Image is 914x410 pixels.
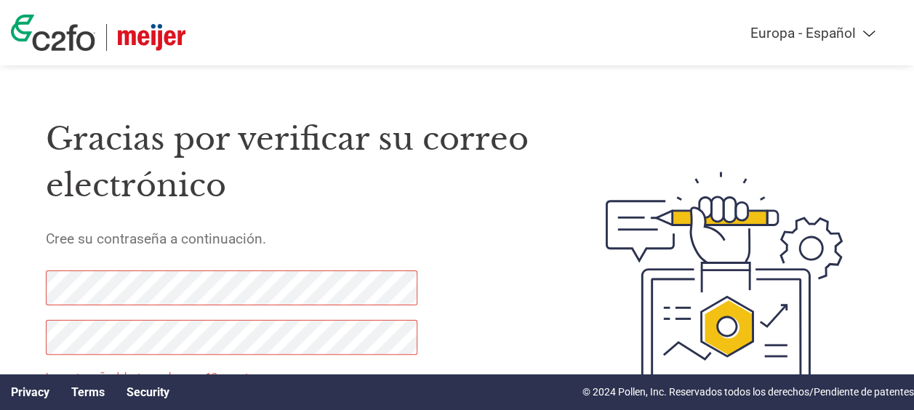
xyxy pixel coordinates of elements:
img: Meijer [118,24,185,51]
h5: Cree su contraseña a continuación. [46,230,540,247]
a: Terms [71,385,105,399]
p: La contraseña debe tener al menos 12 caracteres [46,369,421,385]
h1: Gracias por verificar su correo electrónico [46,116,540,209]
img: c2fo logo [11,15,95,51]
a: Security [127,385,169,399]
a: Privacy [11,385,49,399]
p: © 2024 Pollen, Inc. Reservados todos los derechos/Pendiente de patentes [582,385,914,400]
